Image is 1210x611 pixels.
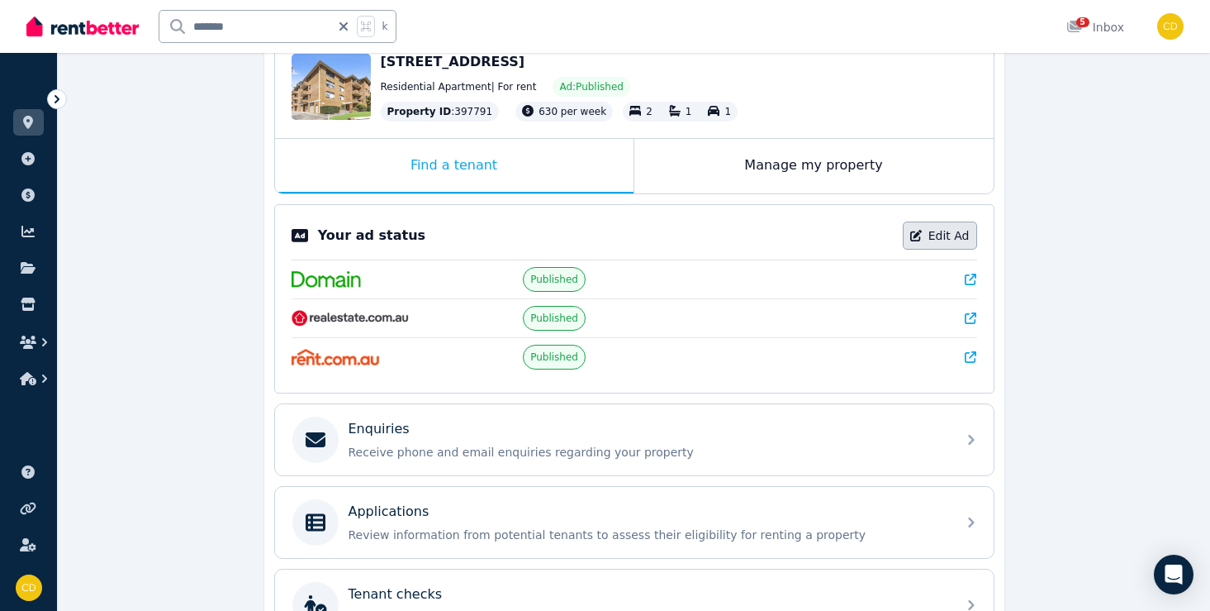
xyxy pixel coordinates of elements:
span: 1 [686,106,692,117]
a: EnquiriesReceive phone and email enquiries regarding your property [275,404,994,475]
div: : 397791 [381,102,500,122]
div: Manage my property [634,139,994,193]
img: RentBetter [26,14,139,39]
p: Review information from potential tenants to assess their eligibility for renting a property [349,527,947,543]
p: Tenant checks [349,585,443,604]
span: Published [530,273,578,286]
img: Domain.com.au [292,271,361,288]
div: Open Intercom Messenger [1154,555,1193,594]
span: 2 [646,106,652,117]
div: Find a tenant [275,139,633,193]
span: Residential Apartment | For rent [381,80,537,93]
img: Chris Dimitropoulos [1157,13,1184,40]
span: Published [530,312,578,325]
p: Your ad status [318,226,425,246]
img: RealEstate.com.au [292,310,410,327]
span: Ad: Published [559,80,623,93]
img: Chris Dimitropoulos [16,575,42,601]
p: Applications [349,502,429,522]
p: Enquiries [349,419,410,439]
p: Receive phone and email enquiries regarding your property [349,444,947,461]
a: Edit Ad [903,222,977,250]
div: Inbox [1066,19,1124,36]
span: [STREET_ADDRESS] [381,54,525,69]
a: ApplicationsReview information from potential tenants to assess their eligibility for renting a p... [275,487,994,558]
span: 5 [1076,17,1089,27]
img: Rent.com.au [292,349,380,365]
span: 630 per week [539,106,606,117]
span: Published [530,351,578,364]
span: k [382,20,387,33]
span: Property ID [387,105,452,118]
span: 1 [724,106,731,117]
